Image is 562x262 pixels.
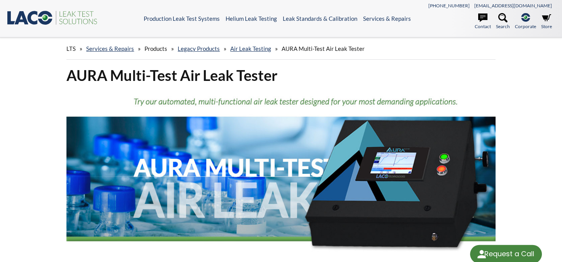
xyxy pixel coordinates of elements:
[283,15,357,22] a: Leak Standards & Calibration
[86,45,134,52] a: Services & Repairs
[428,3,470,8] a: [PHONE_NUMBER]
[230,45,271,52] a: Air Leak Testing
[474,3,552,8] a: [EMAIL_ADDRESS][DOMAIN_NAME]
[475,13,491,30] a: Contact
[66,45,76,52] span: LTS
[66,38,496,60] div: » » » » »
[66,91,496,262] img: Header showing AURA Multi-Test product
[282,45,365,52] span: AURA Multi-Test Air Leak Tester
[226,15,277,22] a: Helium Leak Testing
[144,15,220,22] a: Production Leak Test Systems
[475,248,488,260] img: round button
[541,13,552,30] a: Store
[66,66,496,85] h1: AURA Multi-Test Air Leak Tester
[363,15,411,22] a: Services & Repairs
[144,45,167,52] span: Products
[496,13,510,30] a: Search
[515,23,536,30] span: Corporate
[178,45,220,52] a: Legacy Products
